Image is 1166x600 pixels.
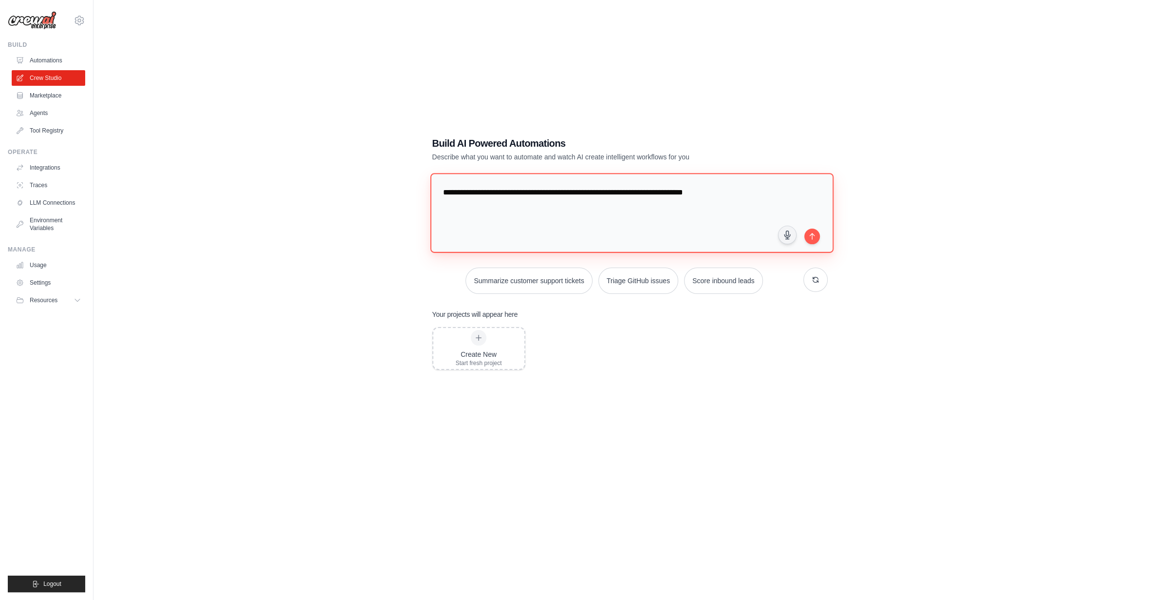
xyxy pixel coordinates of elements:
[684,268,763,294] button: Score inbound leads
[43,580,61,588] span: Logout
[12,53,85,68] a: Automations
[12,213,85,236] a: Environment Variables
[456,349,502,359] div: Create New
[12,105,85,121] a: Agents
[12,257,85,273] a: Usage
[12,195,85,211] a: LLM Connections
[8,246,85,253] div: Manage
[803,268,828,292] button: Get new suggestions
[432,136,759,150] h1: Build AI Powered Automations
[456,359,502,367] div: Start fresh project
[30,296,57,304] span: Resources
[12,292,85,308] button: Resources
[432,310,518,319] h3: Your projects will appear here
[12,70,85,86] a: Crew Studio
[8,576,85,592] button: Logout
[12,177,85,193] a: Traces
[8,41,85,49] div: Build
[12,88,85,103] a: Marketplace
[12,275,85,290] a: Settings
[465,268,592,294] button: Summarize customer support tickets
[8,148,85,156] div: Operate
[778,226,796,244] button: Click to speak your automation idea
[1117,553,1166,600] iframe: Chat Widget
[12,123,85,138] a: Tool Registry
[12,160,85,175] a: Integrations
[8,11,56,30] img: Logo
[432,152,759,162] p: Describe what you want to automate and watch AI create intelligent workflows for you
[598,268,678,294] button: Triage GitHub issues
